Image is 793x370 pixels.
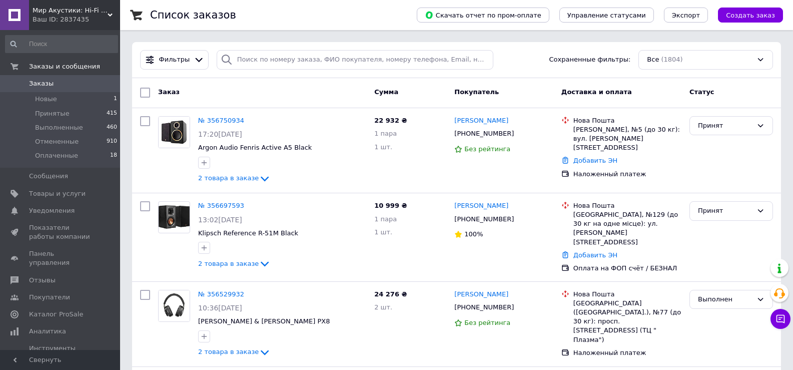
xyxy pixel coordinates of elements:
a: 2 товара в заказе [198,174,271,182]
div: Ваш ID: 2837435 [33,15,120,24]
button: Скачать отчет по пром-оплате [417,8,549,23]
span: 2 товара в заказе [198,175,259,182]
span: Заказ [158,88,180,96]
span: Отзывы [29,276,56,285]
span: Сумма [374,88,398,96]
span: 1 [114,95,117,104]
div: Нова Пошта [573,290,681,299]
span: 24 276 ₴ [374,290,407,298]
a: 2 товара в заказе [198,348,271,355]
span: (1804) [661,56,682,63]
div: Наложенный платеж [573,348,681,357]
span: Доставка и оплата [561,88,632,96]
div: Принят [698,206,752,216]
span: 10 999 ₴ [374,202,407,209]
a: [PERSON_NAME] [454,116,508,126]
span: 17:20[DATE] [198,130,242,138]
button: Чат с покупателем [770,309,790,329]
span: Сообщения [29,172,68,181]
span: Каталог ProSale [29,310,83,319]
div: [PHONE_NUMBER] [452,301,516,314]
span: Показатели работы компании [29,223,93,241]
input: Поиск [5,35,118,53]
span: 10:36[DATE] [198,304,242,312]
span: 415 [107,109,117,118]
a: Argon Audio Fenris Active A5 Black [198,144,312,151]
div: Оплата на ФОП счёт / БЕЗНАЛ [573,264,681,273]
div: [PHONE_NUMBER] [452,127,516,140]
span: Заказы и сообщения [29,62,100,71]
span: Аналитика [29,327,66,336]
span: 910 [107,137,117,146]
a: [PERSON_NAME] [454,201,508,211]
div: [PERSON_NAME], №5 (до 30 кг): вул. [PERSON_NAME][STREET_ADDRESS] [573,125,681,153]
img: Фото товару [159,117,190,148]
span: Оплаченные [35,151,78,160]
span: 2 шт. [374,303,392,311]
span: Инструменты вебмастера и SEO [29,344,93,362]
a: Фото товару [158,290,190,322]
a: Klipsch Reference R-51M Black [198,229,298,237]
span: Покупатели [29,293,70,302]
a: № 356529932 [198,290,244,298]
span: Без рейтинга [464,145,510,153]
span: Управление статусами [567,12,646,19]
span: 18 [110,151,117,160]
input: Поиск по номеру заказа, ФИО покупателя, номеру телефона, Email, номеру накладной [217,50,493,70]
span: Скачать отчет по пром-оплате [425,11,541,20]
span: Отмененные [35,137,79,146]
div: [GEOGRAPHIC_DATA], №129 (до 30 кг на одне місце): ул. [PERSON_NAME][STREET_ADDRESS] [573,210,681,247]
span: Создать заказ [726,12,775,19]
a: № 356750934 [198,117,244,124]
div: [PHONE_NUMBER] [452,213,516,226]
img: Фото товару [159,205,190,229]
span: Все [647,55,659,65]
button: Управление статусами [559,8,654,23]
a: Создать заказ [708,11,783,19]
span: Принятые [35,109,70,118]
span: Мир Акустики: Hi-Fi и Hi-End акустика [33,6,108,15]
span: Уведомления [29,206,75,215]
span: Покупатель [454,88,499,96]
span: 1 пара [374,215,397,223]
span: 2 товара в заказе [198,348,259,356]
span: 1 пара [374,130,397,137]
span: Панель управления [29,249,93,267]
a: Фото товару [158,116,190,148]
span: Сохраненные фильтры: [549,55,631,65]
span: 13:02[DATE] [198,216,242,224]
span: Товары и услуги [29,189,86,198]
span: Без рейтинга [464,319,510,326]
a: [PERSON_NAME] [454,290,508,299]
span: Экспорт [672,12,700,19]
span: 100% [464,230,483,238]
span: 460 [107,123,117,132]
span: 2 товара в заказе [198,260,259,267]
span: 1 шт. [374,143,392,151]
div: Нова Пошта [573,201,681,210]
span: Заказы [29,79,54,88]
span: Новые [35,95,57,104]
div: Нова Пошта [573,116,681,125]
span: Фильтры [159,55,190,65]
a: Добавить ЭН [573,157,617,164]
a: 2 товара в заказе [198,260,271,267]
h1: Список заказов [150,9,236,21]
a: [PERSON_NAME] & [PERSON_NAME] PX8 [198,317,330,325]
div: [GEOGRAPHIC_DATA] ([GEOGRAPHIC_DATA].), №77 (до 30 кг): просп. [STREET_ADDRESS] (ТЦ " Плазма") [573,299,681,344]
span: 1 шт. [374,228,392,236]
a: Фото товару [158,201,190,233]
span: 22 932 ₴ [374,117,407,124]
button: Создать заказ [718,8,783,23]
a: Добавить ЭН [573,251,617,259]
span: Выполненные [35,123,83,132]
a: № 356697593 [198,202,244,209]
img: Фото товару [159,290,190,321]
button: Экспорт [664,8,708,23]
div: Наложенный платеж [573,170,681,179]
div: Принят [698,121,752,131]
div: Выполнен [698,294,752,305]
